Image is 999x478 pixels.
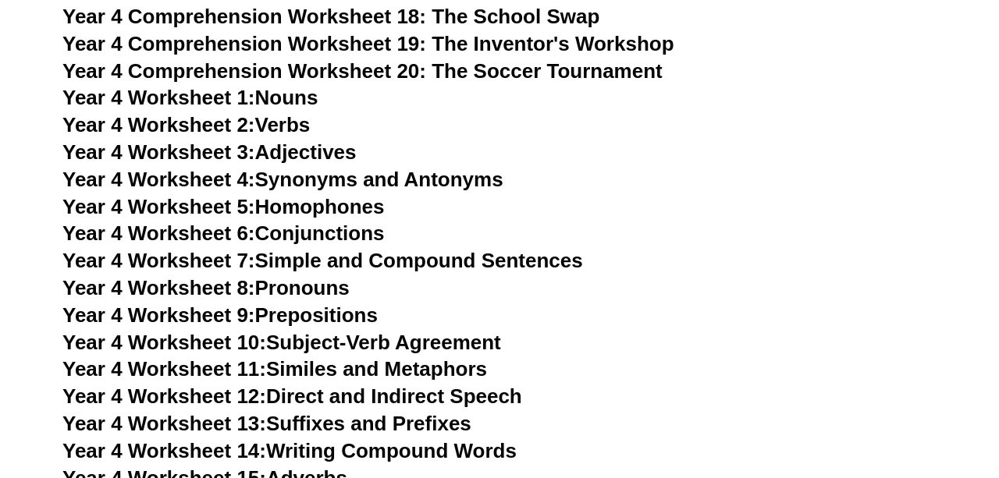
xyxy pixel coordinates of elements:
span: Year 4 Worksheet 12: [62,384,266,408]
a: Year 4 Worksheet 13:Suffixes and Prefixes [62,412,471,435]
span: Year 4 Worksheet 2: [62,113,255,136]
a: Year 4 Worksheet 5:Homophones [62,195,385,218]
span: Year 4 Worksheet 4: [62,168,255,191]
span: Year 4 Worksheet 13: [62,412,266,435]
span: Year 4 Worksheet 5: [62,195,255,218]
span: Year 4 Worksheet 10: [62,331,266,354]
a: Year 4 Worksheet 10:Subject-Verb Agreement [62,331,501,354]
a: Year 4 Worksheet 12:Direct and Indirect Speech [62,384,522,408]
a: Year 4 Comprehension Worksheet 19: The Inventor's Workshop [62,32,674,55]
a: Year 4 Worksheet 7:Simple and Compound Sentences [62,249,583,272]
a: Year 4 Worksheet 14:Writing Compound Words [62,439,517,462]
a: Year 4 Worksheet 2:Verbs [62,113,310,136]
a: Year 4 Worksheet 8:Pronouns [62,276,350,299]
a: Year 4 Comprehension Worksheet 18: The School Swap [62,5,599,28]
a: Year 4 Comprehension Worksheet 20: The Soccer Tournament [62,59,663,83]
iframe: Chat Widget [921,403,999,478]
span: Year 4 Worksheet 3: [62,140,255,164]
span: Year 4 Worksheet 14: [62,439,266,462]
span: Year 4 Worksheet 9: [62,303,255,327]
a: Year 4 Worksheet 11:Similes and Metaphors [62,357,487,381]
span: Year 4 Worksheet 6: [62,221,255,245]
a: Year 4 Worksheet 1:Nouns [62,86,318,109]
span: Year 4 Worksheet 8: [62,276,255,299]
a: Year 4 Worksheet 3:Adjectives [62,140,357,164]
a: Year 4 Worksheet 9:Prepositions [62,303,378,327]
a: Year 4 Worksheet 6:Conjunctions [62,221,385,245]
span: Year 4 Worksheet 7: [62,249,255,272]
span: Year 4 Worksheet 1: [62,86,255,109]
span: Year 4 Worksheet 11: [62,357,266,381]
a: Year 4 Worksheet 4:Synonyms and Antonyms [62,168,503,191]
